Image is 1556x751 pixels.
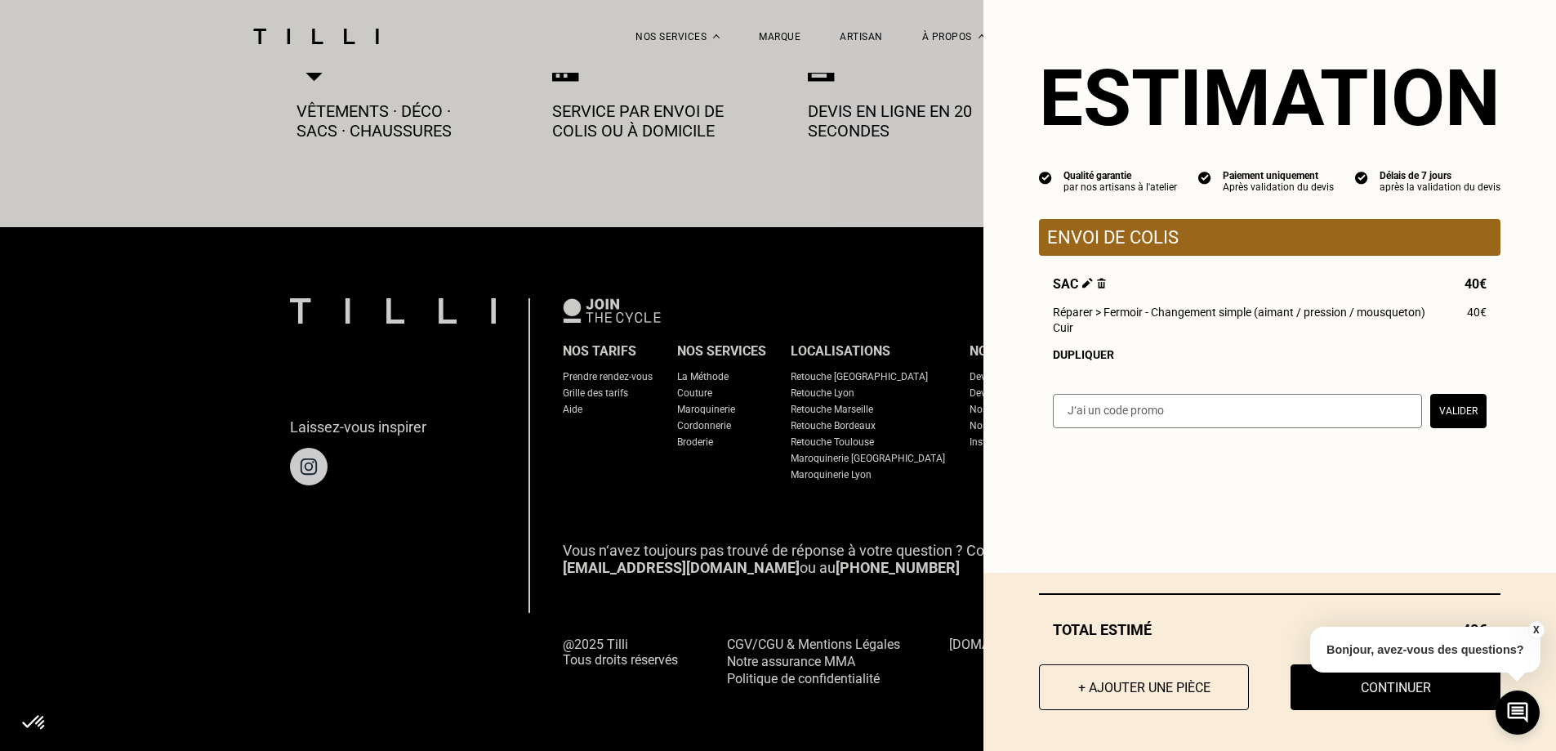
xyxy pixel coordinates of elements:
[1047,227,1492,248] p: Envoi de colis
[1039,621,1500,638] div: Total estimé
[1380,181,1500,193] div: après la validation du devis
[1223,181,1334,193] div: Après validation du devis
[1053,276,1106,292] span: Sac
[1527,621,1544,639] button: X
[1097,278,1106,288] img: Supprimer
[1063,170,1177,181] div: Qualité garantie
[1053,306,1425,319] span: Réparer > Fermoir - Changement simple (aimant / pression / mousqueton)
[1039,664,1249,710] button: + Ajouter une pièce
[1223,170,1334,181] div: Paiement uniquement
[1053,321,1073,334] span: Cuir
[1053,394,1422,428] input: J‘ai un code promo
[1310,627,1540,673] p: Bonjour, avez-vous des questions?
[1355,170,1368,185] img: icon list info
[1380,170,1500,181] div: Délais de 7 jours
[1198,170,1211,185] img: icon list info
[1082,278,1093,288] img: Éditer
[1291,664,1500,710] button: Continuer
[1467,306,1487,319] span: 40€
[1053,348,1487,361] div: Dupliquer
[1063,181,1177,193] div: par nos artisans à l'atelier
[1465,276,1487,292] span: 40€
[1430,394,1487,428] button: Valider
[1039,52,1500,144] section: Estimation
[1039,170,1052,185] img: icon list info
